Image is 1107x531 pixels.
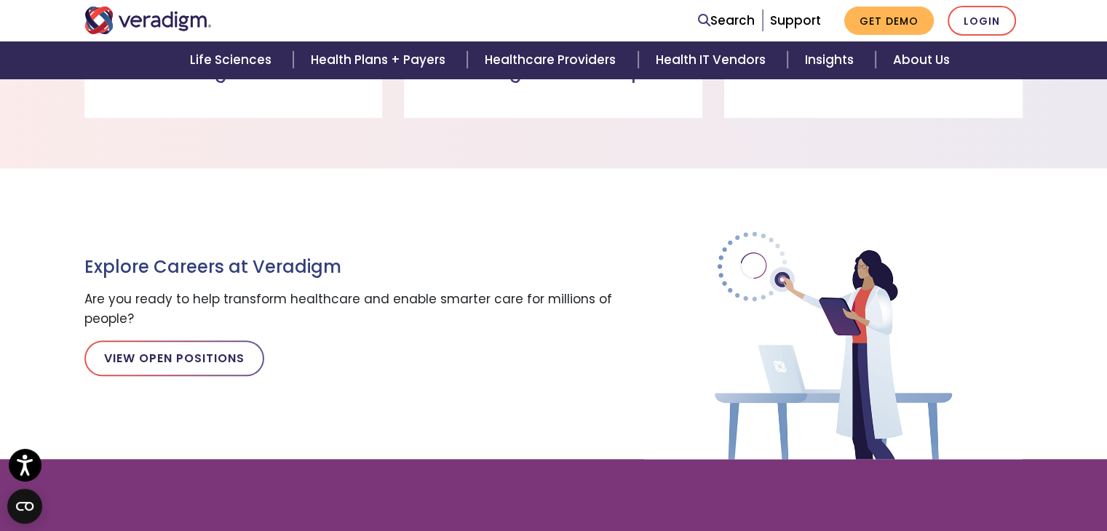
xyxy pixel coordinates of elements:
[844,7,934,35] a: Get Demo
[467,41,638,79] a: Healthcare Providers
[84,340,264,375] a: View Open Positions
[96,62,371,83] h3: Blog Posts
[736,62,1011,83] h3: Videos
[416,62,691,83] h3: Thought Leadership
[84,7,212,34] img: Veradigm logo
[698,11,755,31] a: Search
[638,41,787,79] a: Health IT Vendors
[948,6,1016,36] a: Login
[7,489,42,524] button: Open CMP widget
[787,41,876,79] a: Insights
[293,41,467,79] a: Health Plans + Payers
[876,41,967,79] a: About Us
[84,290,623,329] p: Are you ready to help transform healthcare and enable smarter care for millions of people?
[84,257,623,278] h3: Explore Careers at Veradigm
[770,12,821,29] a: Support
[172,41,293,79] a: Life Sciences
